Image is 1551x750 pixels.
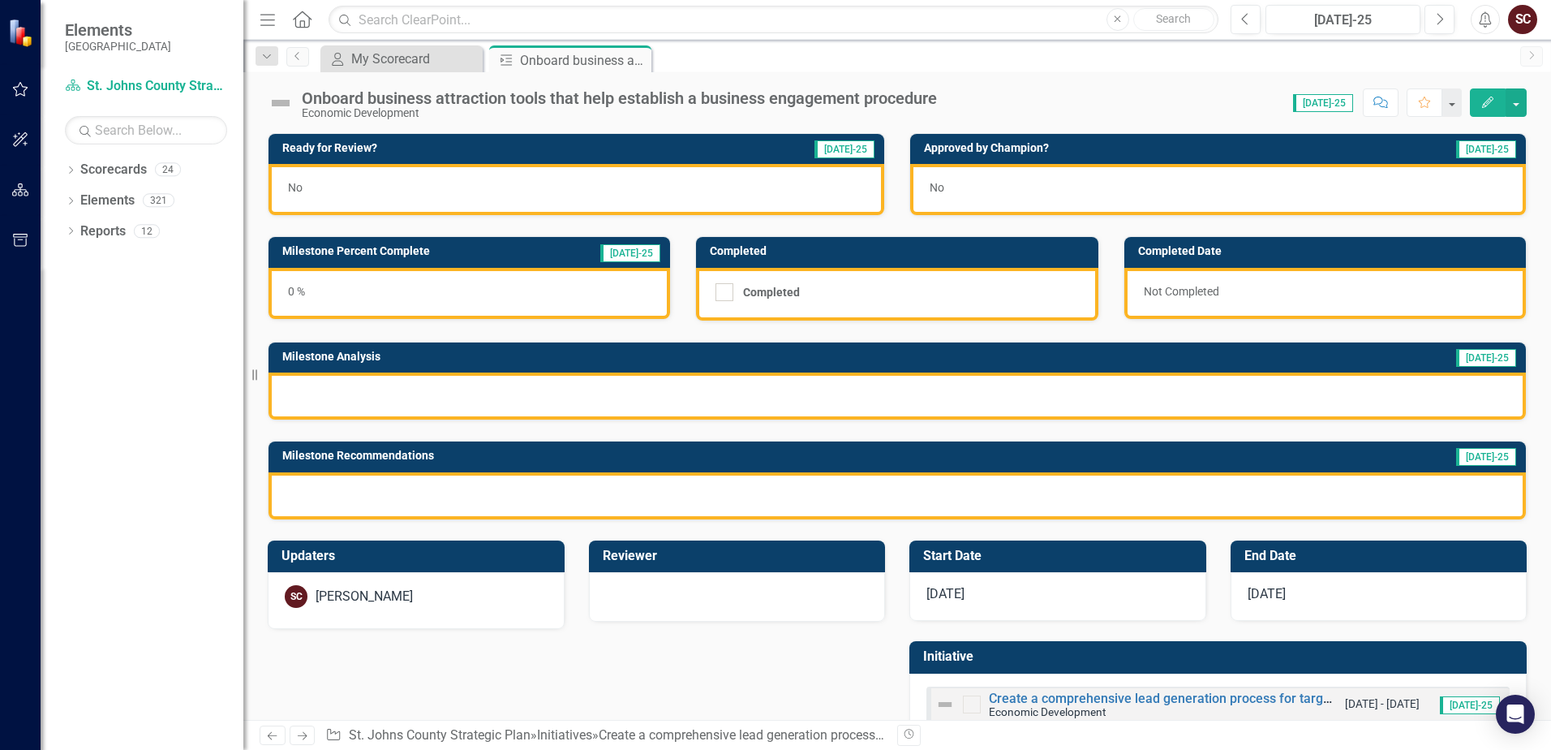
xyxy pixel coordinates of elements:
a: Scorecards [80,161,147,179]
a: Initiatives [537,727,592,743]
div: Not Completed [1124,268,1526,319]
button: SC [1508,5,1537,34]
h3: Approved by Champion? [924,142,1321,154]
h3: Start Date [923,549,1198,563]
a: Elements [80,192,135,210]
h3: Updaters [281,549,556,563]
input: Search Below... [65,116,227,144]
small: [GEOGRAPHIC_DATA] [65,40,171,53]
h3: Milestone Percent Complete [282,245,550,257]
img: ClearPoint Strategy [8,19,37,47]
a: Create a comprehensive lead generation process for target industries [989,691,1395,706]
div: Open Intercom Messenger [1496,695,1535,734]
span: [DATE]-25 [814,140,874,158]
button: [DATE]-25 [1265,5,1420,34]
h3: Reviewer [603,549,878,563]
span: No [930,181,944,194]
h3: Milestone Recommendations [282,450,1161,462]
a: St. Johns County Strategic Plan [349,727,531,743]
h3: Completed Date [1138,245,1518,257]
span: [DATE] [926,586,965,601]
h3: End Date [1244,549,1519,563]
span: [DATE]-25 [1456,349,1516,367]
div: [DATE]-25 [1271,11,1415,30]
div: 12 [134,224,160,238]
a: Reports [80,222,126,241]
img: Not Defined [935,695,955,714]
span: [DATE]-25 [1440,696,1500,714]
div: Onboard business attraction tools that help establish a business engagement procedure [520,50,647,71]
button: Search [1133,8,1214,31]
small: Economic Development [989,705,1106,718]
span: Elements [65,20,171,40]
a: Create a comprehensive lead generation process for target industries [599,727,990,743]
div: My Scorecard [351,49,479,69]
a: St. Johns County Strategic Plan [65,77,227,96]
input: Search ClearPoint... [329,6,1218,34]
div: 0 % [269,268,670,319]
a: My Scorecard [324,49,479,69]
h3: Initiative [923,649,1519,664]
h3: Milestone Analysis [282,351,1041,363]
img: Not Defined [268,90,294,116]
span: [DATE]-25 [1456,140,1516,158]
div: [PERSON_NAME] [316,588,413,606]
div: » » » [325,726,885,745]
div: SC [285,585,307,608]
h3: Completed [710,245,1089,257]
span: [DATE]-25 [1456,448,1516,466]
div: Economic Development [302,107,937,119]
span: [DATE]-25 [1293,94,1353,112]
div: 321 [143,194,174,208]
span: [DATE] [1248,586,1286,601]
div: Onboard business attraction tools that help establish a business engagement procedure [302,89,937,107]
h3: Ready for Review? [282,142,642,154]
div: 24 [155,163,181,177]
span: [DATE]-25 [600,244,660,262]
span: Search [1156,12,1191,25]
small: [DATE] - [DATE] [1345,696,1420,712]
span: No [288,181,303,194]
